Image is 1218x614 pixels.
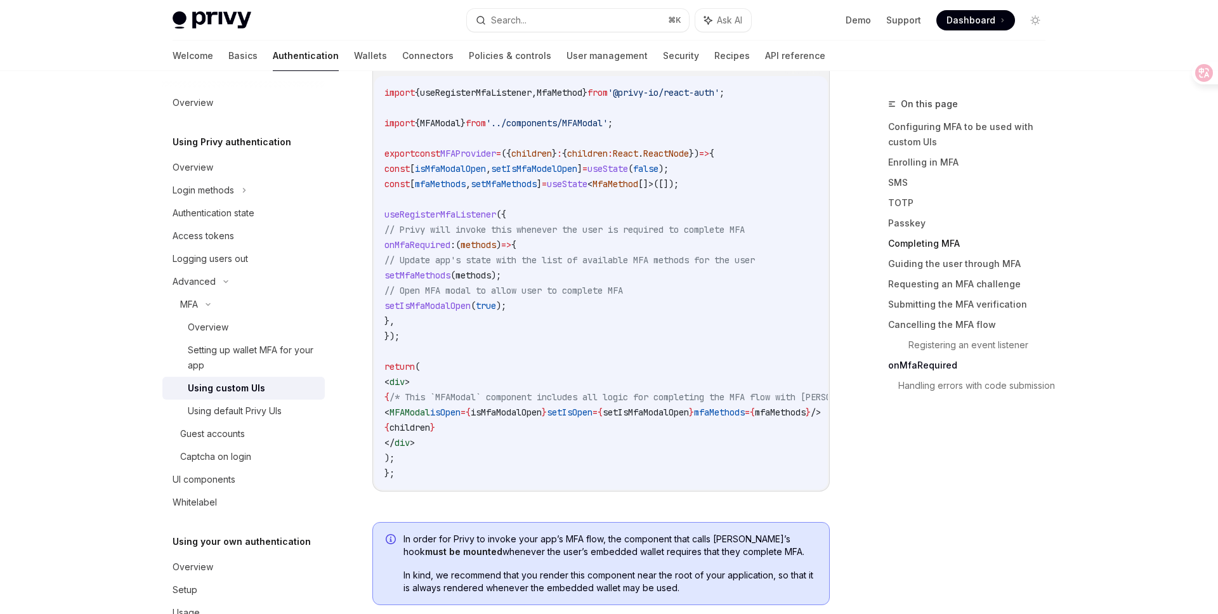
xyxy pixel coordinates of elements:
div: Captcha on login [180,449,251,464]
span: from [587,87,608,98]
span: { [511,239,516,251]
button: Ask AI [695,9,751,32]
a: TOTP [888,193,1056,213]
span: , [466,178,471,190]
a: Recipes [714,41,750,71]
a: Handling errors with code submission [898,376,1056,396]
span: : [450,239,455,251]
span: setIsMfaModelOpen [491,163,577,174]
span: ( [471,300,476,311]
span: useState [587,163,628,174]
span: => [501,239,511,251]
span: children [390,422,430,433]
a: Dashboard [936,10,1015,30]
a: Completing MFA [888,233,1056,254]
button: Search...⌘K [467,9,689,32]
div: Using default Privy UIs [188,403,282,419]
div: Search... [491,13,527,28]
span: setIsOpen [547,407,593,418]
span: < [587,178,593,190]
a: User management [566,41,648,71]
a: Access tokens [162,225,325,247]
span: In kind, we recommend that you render this component near the root of your application, so that i... [403,569,816,594]
span: setIsMfaModalOpen [384,300,471,311]
div: Guest accounts [180,426,245,441]
span: methods [455,270,491,281]
span: = [542,178,547,190]
span: setIsMfaModalOpen [603,407,689,418]
span: = [582,163,587,174]
span: = [745,407,750,418]
span: ({ [496,209,506,220]
span: ); [491,270,501,281]
span: ReactNode [643,148,689,159]
span: }, [384,315,395,327]
span: true [476,300,496,311]
span: ) [496,239,501,251]
a: Overview [162,156,325,179]
a: Overview [162,556,325,578]
span: false [633,163,658,174]
a: Wallets [354,41,387,71]
span: [ [410,178,415,190]
span: } [582,87,587,98]
h5: Using your own authentication [173,534,311,549]
span: setMfaMethods [384,270,450,281]
a: UI components [162,468,325,491]
div: Overview [188,320,228,335]
span: ] [537,178,542,190]
span: MFAModal [390,407,430,418]
div: Setting up wallet MFA for your app [188,343,317,373]
div: Using custom UIs [188,381,265,396]
span: { [598,407,603,418]
a: Authentication [273,41,339,71]
span: } [542,407,547,418]
a: Using custom UIs [162,377,325,400]
span: const [384,178,410,190]
span: { [384,422,390,433]
span: { [415,117,420,129]
span: { [709,148,714,159]
span: useRegisterMfaListener [384,209,496,220]
span: ( [455,239,461,251]
span: import [384,87,415,98]
span: ); [384,452,395,464]
a: Cancelling the MFA flow [888,315,1056,335]
span: ⌘ K [668,15,681,25]
span: { [562,148,567,159]
span: React [613,148,638,159]
span: MFAModal [420,117,461,129]
span: ; [608,117,613,129]
span: ( [628,163,633,174]
div: Overview [173,559,213,575]
a: Registering an event listener [908,335,1056,355]
span: ); [496,300,506,311]
span: On this page [901,96,958,112]
span: { [750,407,755,418]
div: Authentication state [173,206,254,221]
span: > [405,376,410,388]
span: return [384,361,415,372]
span: : [608,148,613,159]
a: Using default Privy UIs [162,400,325,422]
div: Advanced [173,274,216,289]
span: { [415,87,420,98]
a: API reference [765,41,825,71]
a: Captcha on login [162,445,325,468]
a: onMfaRequired [888,355,1056,376]
span: export [384,148,415,159]
span: ; [719,87,724,98]
span: ({ [501,148,511,159]
a: Overview [162,91,325,114]
span: }) [689,148,699,159]
span: // Update app's state with the list of available MFA methods for the user [384,254,755,266]
span: import [384,117,415,129]
span: Ask AI [717,14,742,27]
span: children [511,148,552,159]
span: > [410,437,415,448]
a: SMS [888,173,1056,193]
span: /* This `MFAModal` component includes all logic for completing the MFA flow with [PERSON_NAME]'s ... [390,391,963,403]
button: Toggle dark mode [1025,10,1045,30]
span: Dashboard [946,14,995,27]
span: }; [384,467,395,479]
